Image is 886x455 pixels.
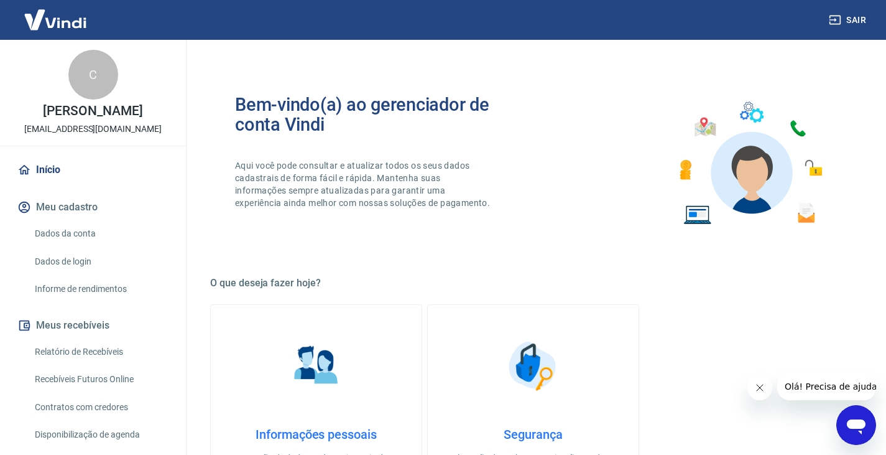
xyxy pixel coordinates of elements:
[15,156,171,184] a: Início
[43,105,142,118] p: [PERSON_NAME]
[668,95,831,232] img: Imagem de um avatar masculino com diversos icones exemplificando as funcionalidades do gerenciado...
[24,123,162,136] p: [EMAIL_ADDRESS][DOMAIN_NAME]
[502,335,565,397] img: Segurança
[747,375,772,400] iframe: Fechar mensagem
[15,194,171,221] button: Meu cadastro
[826,9,871,32] button: Sair
[15,1,96,39] img: Vindi
[235,95,533,134] h2: Bem-vindo(a) ao gerenciador de conta Vindi
[68,50,118,100] div: C
[285,335,348,397] img: Informações pessoais
[7,9,104,19] span: Olá! Precisa de ajuda?
[777,373,876,400] iframe: Mensagem da empresa
[15,312,171,339] button: Meus recebíveis
[30,249,171,274] a: Dados de login
[30,367,171,392] a: Recebíveis Futuros Online
[30,395,171,420] a: Contratos com credores
[30,339,171,365] a: Relatório de Recebíveis
[448,427,619,442] h4: Segurança
[210,277,856,289] h5: O que deseja fazer hoje?
[30,221,171,246] a: Dados da conta
[235,159,492,209] p: Aqui você pode consultar e atualizar todos os seus dados cadastrais de forma fácil e rápida. Mant...
[836,405,876,445] iframe: Botão para abrir a janela de mensagens
[231,427,402,442] h4: Informações pessoais
[30,422,171,448] a: Disponibilização de agenda
[30,276,171,302] a: Informe de rendimentos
